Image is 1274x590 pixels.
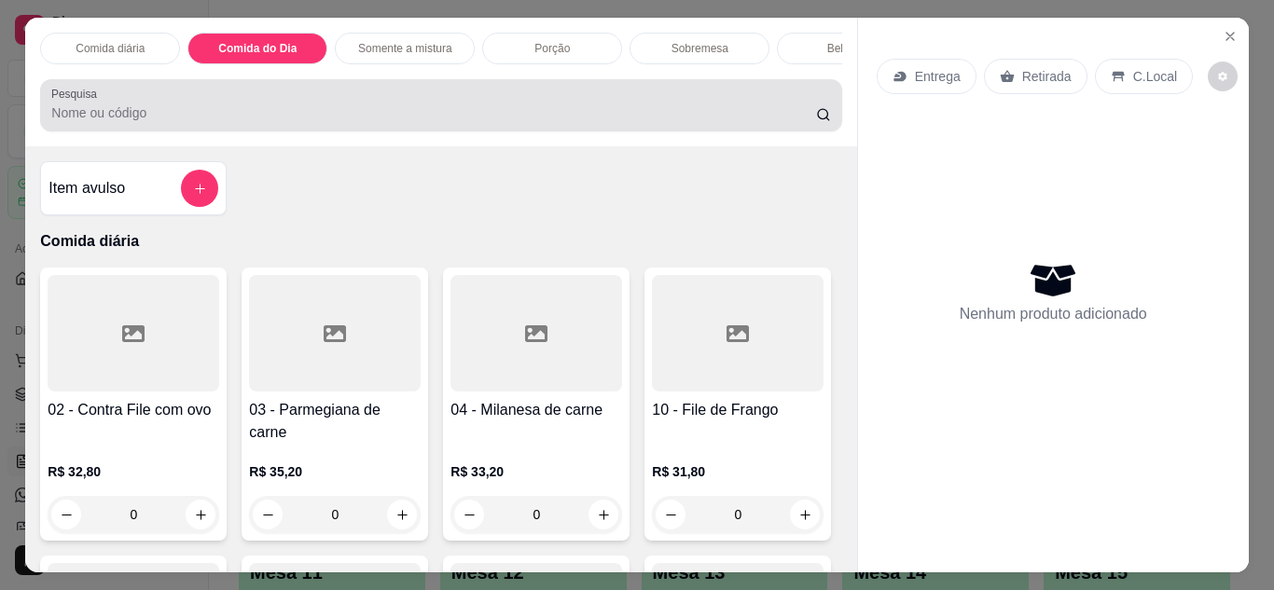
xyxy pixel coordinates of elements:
h4: 02 - Contra File com ovo [48,399,219,421]
button: add-separate-item [181,170,218,207]
h4: 10 - File de Frango [652,399,824,421]
p: R$ 35,20 [249,462,421,481]
p: C.Local [1133,67,1177,86]
h4: 04 - Milanesa de carne [450,399,622,421]
button: Close [1215,21,1245,51]
p: Entrega [915,67,961,86]
p: Nenhum produto adicionado [960,303,1147,325]
button: decrease-product-quantity [1208,62,1238,91]
p: Comida do Dia [218,41,297,56]
label: Pesquisa [51,86,104,102]
h4: Item avulso [48,177,125,199]
input: Pesquisa [51,103,816,122]
p: Somente a mistura [358,41,452,56]
p: Bebidas [827,41,867,56]
p: R$ 33,20 [450,462,622,481]
p: Porção [534,41,570,56]
p: Sobremesa [672,41,728,56]
p: Retirada [1022,67,1072,86]
p: R$ 32,80 [48,462,219,481]
p: Comida diária [40,230,841,253]
p: Comida diária [76,41,145,56]
p: R$ 31,80 [652,462,824,481]
h4: 03 - Parmegiana de carne [249,399,421,444]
